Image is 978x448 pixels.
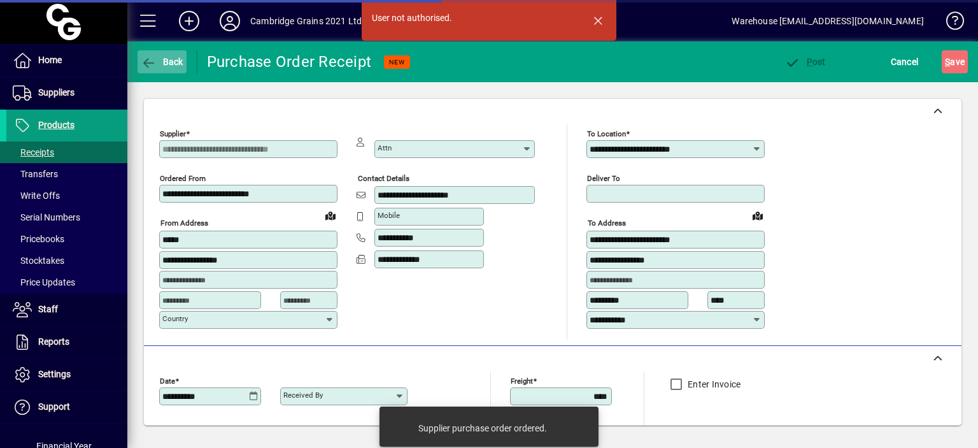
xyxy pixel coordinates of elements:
span: Reports [38,336,69,347]
button: Save [942,50,968,73]
span: Support [38,401,70,412]
a: Staff [6,294,127,326]
span: NEW [389,58,405,66]
a: Price Updates [6,271,127,293]
a: View on map [748,205,768,226]
a: Transfers [6,163,127,185]
mat-label: Date [160,376,175,385]
a: Stocktakes [6,250,127,271]
mat-label: Deliver To [587,174,620,183]
span: S [945,57,950,67]
a: Knowledge Base [937,3,962,44]
button: Post [781,50,829,73]
span: Home [38,55,62,65]
button: Cancel [888,50,922,73]
span: Staff [38,304,58,314]
div: Cambridge Grains 2021 Ltd [250,11,362,31]
span: Cancel [891,52,919,72]
a: Home [6,45,127,76]
mat-label: Country [162,314,188,323]
span: Suppliers [38,87,74,98]
mat-label: To location [587,129,626,138]
span: Back [141,57,183,67]
span: Products [38,120,74,130]
span: Stocktakes [13,256,64,266]
span: Write Offs [13,191,60,201]
a: Pricebooks [6,228,127,250]
mat-label: Freight [511,376,533,385]
span: Price Updates [13,277,75,287]
a: View on map [320,205,341,226]
button: Back [138,50,187,73]
span: ost [784,57,826,67]
span: Serial Numbers [13,212,80,222]
span: ave [945,52,965,72]
div: Warehouse [EMAIL_ADDRESS][DOMAIN_NAME] [732,11,924,31]
div: Purchase Order Receipt [207,52,372,72]
a: Receipts [6,141,127,163]
a: Support [6,391,127,423]
button: Add [169,10,209,33]
button: Profile [209,10,250,33]
a: Suppliers [6,77,127,109]
mat-label: Supplier [160,129,186,138]
span: Pricebooks [13,234,64,244]
a: Settings [6,359,127,391]
a: Write Offs [6,185,127,206]
div: Supplier purchase order ordered. [418,422,547,435]
mat-label: Mobile [378,211,400,220]
a: Serial Numbers [6,206,127,228]
span: Receipts [13,147,54,157]
span: Transfers [13,169,58,179]
span: P [807,57,812,67]
mat-label: Ordered from [160,174,206,183]
span: Settings [38,369,71,379]
a: Reports [6,326,127,358]
label: Enter Invoice [685,378,741,391]
app-page-header-button: Back [127,50,197,73]
mat-label: Received by [283,391,323,400]
mat-label: Attn [378,143,392,152]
